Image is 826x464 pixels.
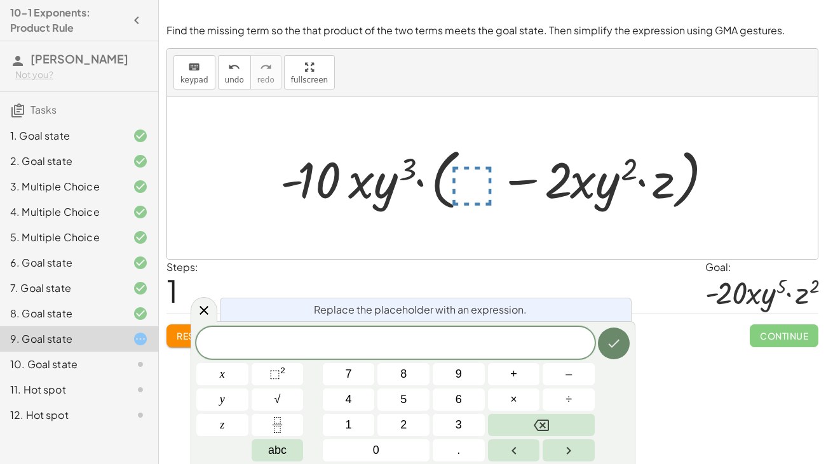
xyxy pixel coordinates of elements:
div: 3. Multiple Choice [10,179,112,194]
div: Goal: [705,260,818,275]
button: 2 [377,414,430,436]
button: Backspace [488,414,595,436]
span: √ [274,391,281,408]
button: 4 [323,388,375,411]
button: undoundo [218,55,251,89]
span: 2 [400,416,407,434]
i: Task finished and correct. [133,281,148,296]
i: Task finished and correct. [133,306,148,321]
span: Replace the placeholder with an expression. [314,302,527,317]
i: redo [260,60,272,75]
button: . [433,439,485,461]
span: x [220,366,225,383]
span: abc [268,442,287,459]
div: 12. Hot spot [10,408,112,423]
button: z [196,414,248,436]
i: Task finished and correct. [133,255,148,270]
button: Alphabet [252,439,304,461]
div: 8. Goal state [10,306,112,321]
span: 6 [456,391,462,408]
span: 1 [166,271,178,310]
span: 7 [346,366,352,383]
button: Fraction [252,414,304,436]
p: Find the missing term so the that product of the two terms meets the goal state. Then simplify th... [166,23,818,38]
button: Done [598,328,630,359]
div: Not you? [15,69,148,81]
button: 5 [377,388,430,411]
span: [PERSON_NAME] [30,51,128,66]
button: Left arrow [488,439,540,461]
span: 5 [400,391,407,408]
button: y [196,388,248,411]
span: – [565,366,572,383]
button: Divide [543,388,595,411]
button: Times [488,388,540,411]
span: Reset [177,330,205,341]
button: 6 [433,388,485,411]
button: x [196,363,248,385]
i: Task not started. [133,357,148,372]
span: z [220,416,224,434]
button: Right arrow [543,439,595,461]
label: Steps: [166,260,198,274]
button: 3 [433,414,485,436]
button: 8 [377,363,430,385]
span: . [457,442,460,459]
span: 0 [373,442,379,459]
button: Minus [543,363,595,385]
span: 4 [346,391,352,408]
button: keyboardkeypad [173,55,215,89]
span: y [220,391,225,408]
button: 1 [323,414,375,436]
div: 11. Hot spot [10,382,112,397]
div: 1. Goal state [10,128,112,143]
span: + [510,366,517,383]
i: keyboard [188,60,200,75]
i: Task started. [133,331,148,347]
button: 0 [323,439,430,461]
button: redoredo [250,55,281,89]
button: fullscreen [284,55,335,89]
i: Task not started. [133,382,148,397]
span: fullscreen [291,76,328,84]
button: Square root [252,388,304,411]
span: × [510,391,517,408]
i: Task finished and correct. [133,128,148,143]
button: Plus [488,363,540,385]
button: 9 [433,363,485,385]
i: Task finished and correct. [133,154,148,169]
span: 8 [400,366,407,383]
span: redo [257,76,274,84]
button: Reset [166,324,215,347]
button: Squared [252,363,304,385]
i: undo [228,60,240,75]
span: ÷ [565,391,572,408]
sup: 2 [280,366,285,375]
span: 1 [346,416,352,434]
div: 4. Multiple Choice [10,204,112,220]
span: 9 [456,366,462,383]
div: 2. Goal state [10,154,112,169]
span: undo [225,76,244,84]
i: Task finished and correct. [133,179,148,194]
span: Tasks [30,103,57,116]
span: ⬚ [269,368,280,380]
div: 7. Goal state [10,281,112,296]
div: 9. Goal state [10,331,112,347]
div: 6. Goal state [10,255,112,270]
i: Task finished and correct. [133,230,148,245]
i: Task not started. [133,408,148,423]
span: keypad [180,76,208,84]
i: Task finished and correct. [133,204,148,220]
div: 5. Multiple Choice [10,230,112,245]
h4: 10-1 Exponents: Product Rule [10,5,125,36]
div: 10. Goal state [10,357,112,372]
button: 7 [323,363,375,385]
span: 3 [456,416,462,434]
